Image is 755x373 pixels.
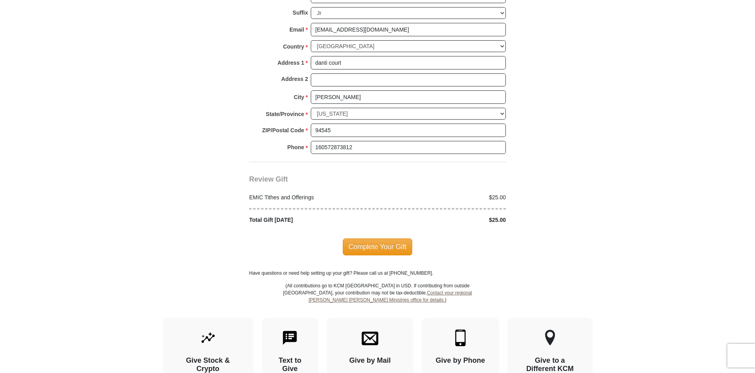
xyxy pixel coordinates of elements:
[308,290,472,303] a: Contact your regional [PERSON_NAME] [PERSON_NAME] Ministries office for details.
[287,142,304,153] strong: Phone
[249,270,506,277] p: Have questions or need help setting up your gift? Please call us at [PHONE_NUMBER].
[545,330,556,346] img: other-region
[289,24,304,35] strong: Email
[340,356,400,365] h4: Give by Mail
[377,193,510,202] div: $25.00
[278,57,304,68] strong: Address 1
[283,41,304,52] strong: Country
[294,92,304,103] strong: City
[282,330,298,346] img: text-to-give.svg
[377,216,510,224] div: $25.00
[245,193,378,202] div: EMIC Tithes and Offerings
[266,109,304,120] strong: State/Province
[245,216,378,224] div: Total Gift [DATE]
[281,73,308,84] strong: Address 2
[452,330,469,346] img: mobile.svg
[362,330,378,346] img: envelope.svg
[436,356,485,365] h4: Give by Phone
[249,175,288,183] span: Review Gift
[343,238,413,255] span: Complete Your Gift
[283,282,472,318] p: (All contributions go to KCM [GEOGRAPHIC_DATA] in USD. If contributing from outside [GEOGRAPHIC_D...
[262,125,304,136] strong: ZIP/Postal Code
[200,330,216,346] img: give-by-stock.svg
[293,7,308,18] strong: Suffix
